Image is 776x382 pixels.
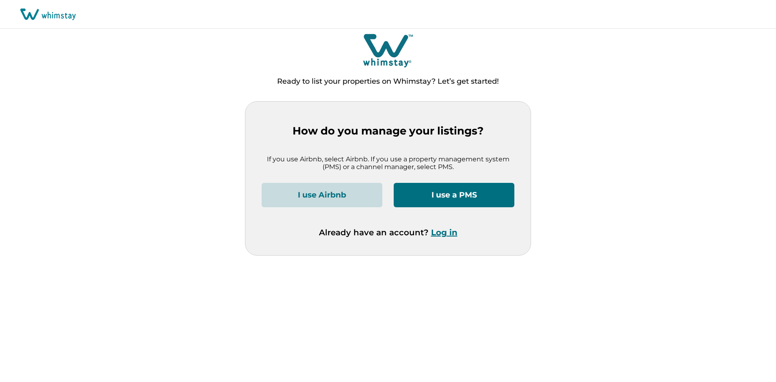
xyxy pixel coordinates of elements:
[262,155,514,171] p: If you use Airbnb, select Airbnb. If you use a property management system (PMS) or a channel mana...
[431,228,457,237] button: Log in
[319,228,457,237] p: Already have an account?
[262,125,514,137] p: How do you manage your listings?
[394,183,514,207] button: I use a PMS
[277,78,499,86] p: Ready to list your properties on Whimstay? Let’s get started!
[262,183,382,207] button: I use Airbnb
